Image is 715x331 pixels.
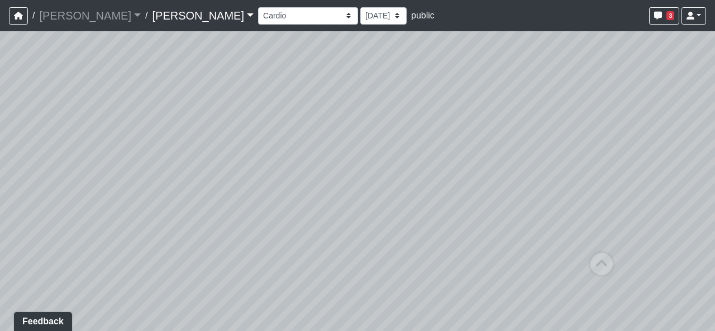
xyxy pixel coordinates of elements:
span: / [141,4,152,27]
span: 3 [666,11,674,20]
span: public [411,11,435,20]
a: [PERSON_NAME] [152,4,254,27]
iframe: Ybug feedback widget [8,309,74,331]
span: / [28,4,39,27]
button: 3 [649,7,679,25]
a: [PERSON_NAME] [39,4,141,27]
